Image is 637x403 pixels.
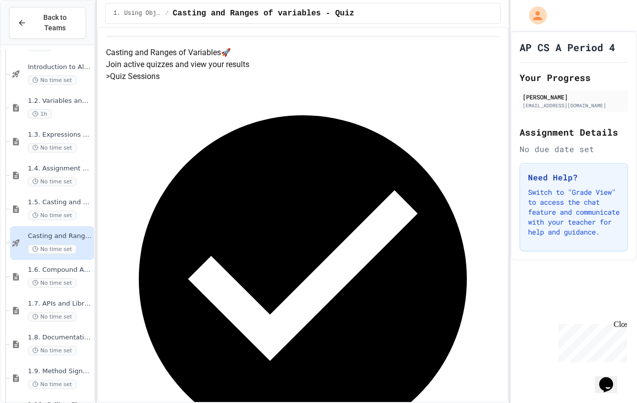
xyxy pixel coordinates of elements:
span: 1.4. Assignment and Input [28,164,92,173]
span: / [165,9,169,17]
h2: Your Progress [520,71,628,84]
span: 1.3. Expressions and Output [New] [28,131,92,139]
span: No time set [28,244,77,254]
h2: Assignment Details [520,125,628,139]
span: 1. Using Objects and Methods [113,9,161,17]
span: No time set [28,76,77,85]
iframe: chat widget [595,363,627,393]
button: Back to Teams [9,7,86,39]
span: No time set [28,346,77,355]
p: Join active quizzes and view your results [106,59,500,71]
span: No time set [28,312,77,322]
div: Chat with us now!Close [4,4,69,63]
iframe: chat widget [554,320,627,362]
span: No time set [28,278,77,288]
span: No time set [28,380,77,389]
span: No time set [28,177,77,186]
span: 1.6. Compound Assignment Operators [28,266,92,274]
h3: Need Help? [528,171,620,183]
h4: Casting and Ranges of Variables 🚀 [106,47,500,59]
span: 1.5. Casting and Ranges of Values [28,198,92,207]
span: 1.9. Method Signatures [28,367,92,376]
span: 1h [28,109,52,119]
h1: AP CS A Period 4 [520,40,615,54]
span: 1.7. APIs and Libraries [28,300,92,308]
div: [EMAIL_ADDRESS][DOMAIN_NAME] [523,102,625,109]
span: 1.2. Variables and Data Types [28,97,92,105]
div: My Account [519,4,549,27]
span: No time set [28,143,77,153]
div: [PERSON_NAME] [523,92,625,101]
span: 1.8. Documentation with Comments and Preconditions [28,333,92,342]
div: No due date set [520,143,628,155]
p: Switch to "Grade View" to access the chat feature and communicate with your teacher for help and ... [528,187,620,237]
span: Casting and Ranges of variables - Quiz [28,232,92,241]
span: Back to Teams [32,12,78,33]
span: No time set [28,211,77,220]
span: Casting and Ranges of variables - Quiz [173,7,354,19]
h5: > Quiz Sessions [106,71,500,82]
span: Introduction to Algorithms, Programming, and Compilers [28,63,92,72]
